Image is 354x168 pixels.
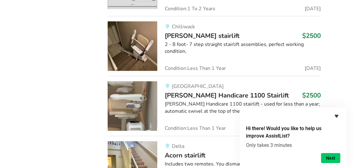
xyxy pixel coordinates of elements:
[246,142,340,148] p: Only takes 3 minutes
[165,126,226,131] span: Condition: Less Than 1 Year
[172,83,224,90] span: [GEOGRAPHIC_DATA]
[165,151,205,160] span: Acorn stairlift
[165,101,321,115] div: [PERSON_NAME] Handicare 1100 stairlift - used for less than a year; automatic swivel at the top o...
[246,125,340,140] h2: Hi there! Would you like to help us improve AssistList?
[172,143,184,150] span: Delta
[333,112,340,120] button: Hide survey
[305,66,321,71] span: [DATE]
[305,6,321,11] span: [DATE]
[165,6,215,11] span: Condition: 1 To 2 Years
[165,91,289,100] span: [PERSON_NAME] Handicare 1100 Stairlift
[165,41,321,55] div: 2 - 8 foot- 7 step straight stairlift assemblies, perfect working condition,
[165,66,226,71] span: Condition: Less Than 1 Year
[302,32,321,40] h3: $2500
[108,16,321,76] a: mobility-savaria stairlift Chilliwack[PERSON_NAME] stairlift$25002 - 8 foot- 7 step straight stai...
[108,81,157,131] img: mobility-savaria handicare 1100 stairlift
[165,161,321,168] div: Includes two remotes. You dismantle please.
[302,92,321,100] h3: $2500
[246,112,340,163] div: Hi there! Would you like to help us improve AssistList?
[108,76,321,136] a: mobility-savaria handicare 1100 stairlift[GEOGRAPHIC_DATA][PERSON_NAME] Handicare 1100 Stairlift$...
[165,31,240,40] span: [PERSON_NAME] stairlift
[172,23,195,30] span: Chilliwack
[108,21,157,71] img: mobility-savaria stairlift
[321,153,340,163] button: Next question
